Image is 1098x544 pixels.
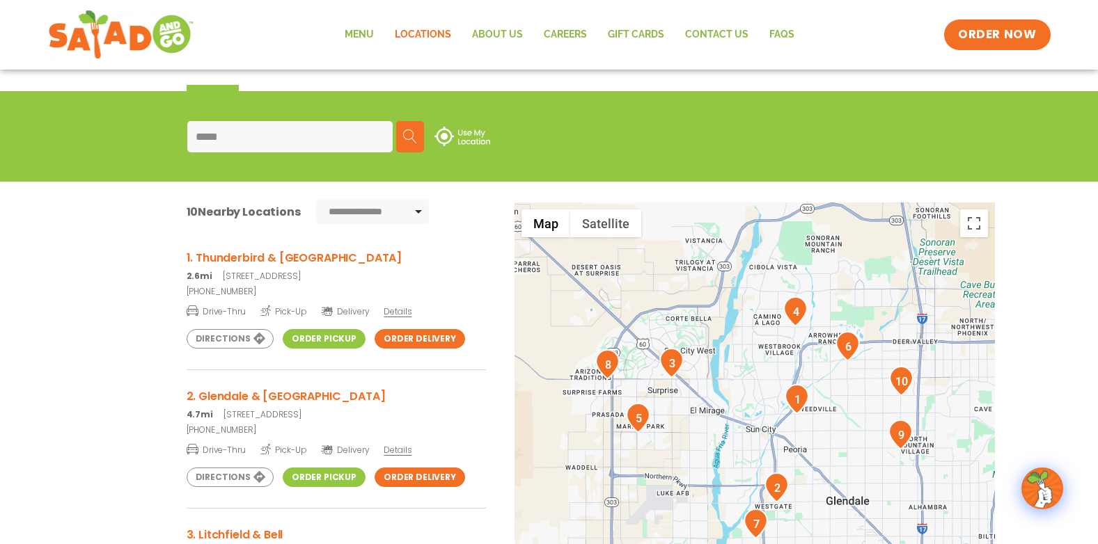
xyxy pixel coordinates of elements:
[597,19,675,51] a: GIFT CARDS
[187,442,246,456] span: Drive-Thru
[384,19,462,51] a: Locations
[187,467,274,487] a: Directions
[944,19,1050,50] a: ORDER NOW
[888,419,913,449] div: 9
[187,203,301,221] div: Nearby Locations
[759,19,805,51] a: FAQs
[462,19,533,51] a: About Us
[187,301,486,318] a: Drive-Thru Pick-Up Delivery Details
[187,387,486,421] a: 2. Glendale & [GEOGRAPHIC_DATA] 4.7mi[STREET_ADDRESS]
[1023,469,1062,508] img: wpChatIcon
[187,304,246,318] span: Drive-Thru
[187,249,486,266] h3: 1. Thunderbird & [GEOGRAPHIC_DATA]
[375,329,465,349] a: Order Delivery
[836,331,860,361] div: 6
[764,472,789,502] div: 2
[321,305,369,318] span: Delivery
[595,349,620,379] div: 8
[744,509,768,538] div: 7
[626,403,650,433] div: 5
[283,467,366,487] a: Order Pickup
[187,408,486,421] p: [STREET_ADDRESS]
[675,19,759,51] a: Contact Us
[187,408,213,420] strong: 4.7mi
[48,7,195,63] img: new-SAG-logo-768×292
[960,209,988,237] button: Toggle fullscreen view
[187,270,212,282] strong: 2.6mi
[384,305,411,317] span: Details
[334,19,384,51] a: Menu
[187,270,486,282] p: [STREET_ADDRESS]
[187,204,198,220] span: 10
[187,285,486,298] a: [PHONE_NUMBER]
[533,19,597,51] a: Careers
[889,366,913,396] div: 10
[187,249,486,282] a: 1. Thunderbird & [GEOGRAPHIC_DATA] 2.6mi[STREET_ADDRESS]
[187,424,486,436] a: [PHONE_NUMBER]
[434,127,490,146] img: use-location.svg
[659,348,684,378] div: 3
[403,129,417,143] img: search.svg
[785,384,809,414] div: 1
[384,444,411,456] span: Details
[187,526,486,543] h3: 3. Litchfield & Bell
[321,444,369,456] span: Delivery
[283,329,366,349] a: Order Pickup
[570,209,641,237] button: Show satellite imagery
[783,296,808,326] div: 4
[187,329,274,349] a: Directions
[260,442,307,456] span: Pick-Up
[375,467,465,487] a: Order Delivery
[187,387,486,405] h3: 2. Glendale & [GEOGRAPHIC_DATA]
[958,26,1036,43] span: ORDER NOW
[521,209,570,237] button: Show street map
[334,19,805,51] nav: Menu
[260,304,307,318] span: Pick-Up
[187,439,486,456] a: Drive-Thru Pick-Up Delivery Details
